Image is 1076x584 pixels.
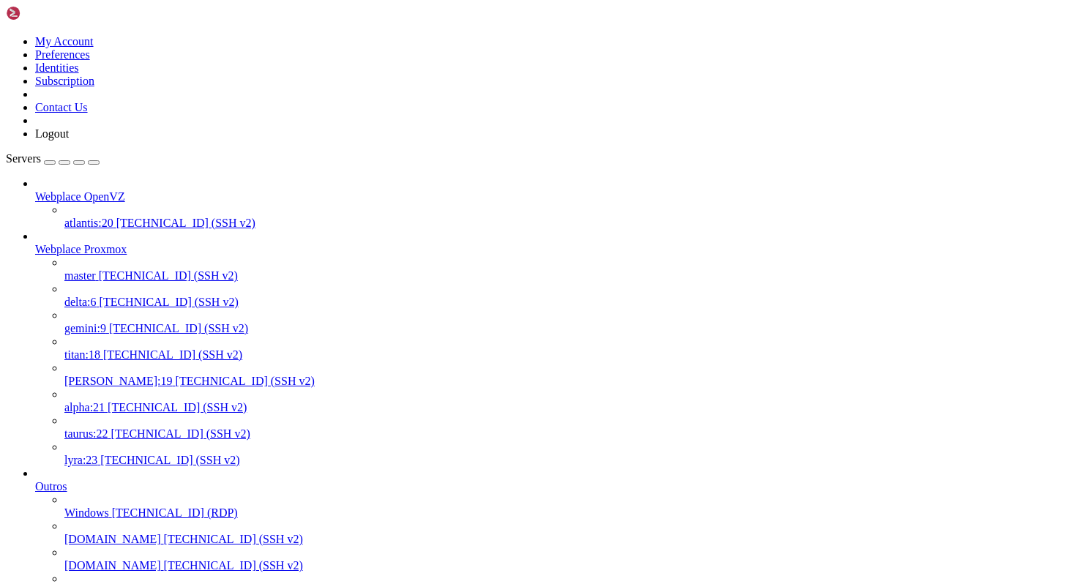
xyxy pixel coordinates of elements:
[64,296,97,308] span: delta:6
[64,533,161,545] span: [DOMAIN_NAME]
[64,256,1070,282] li: master [TECHNICAL_ID] (SSH v2)
[64,362,1070,388] li: [PERSON_NAME]:19 [TECHNICAL_ID] (SSH v2)
[35,101,88,113] a: Contact Us
[64,401,105,413] span: alpha:21
[64,217,1070,230] a: atlantis:20 [TECHNICAL_ID] (SSH v2)
[108,401,247,413] span: [TECHNICAL_ID] (SSH v2)
[35,243,127,255] span: Webplace Proxmox
[35,177,1070,230] li: Webplace OpenVZ
[99,269,238,282] span: [TECHNICAL_ID] (SSH v2)
[64,348,100,361] span: titan:18
[64,506,109,519] span: Windows
[64,427,1070,441] a: taurus:22 [TECHNICAL_ID] (SSH v2)
[164,559,303,572] span: [TECHNICAL_ID] (SSH v2)
[35,190,1070,203] a: Webplace OpenVZ
[64,493,1070,520] li: Windows [TECHNICAL_ID] (RDP)
[64,546,1070,572] li: [DOMAIN_NAME] [TECHNICAL_ID] (SSH v2)
[35,48,90,61] a: Preferences
[64,309,1070,335] li: gemini:9 [TECHNICAL_ID] (SSH v2)
[35,480,67,493] span: Outros
[64,427,108,440] span: taurus:22
[109,322,248,334] span: [TECHNICAL_ID] (SSH v2)
[64,559,1070,572] a: [DOMAIN_NAME] [TECHNICAL_ID] (SSH v2)
[64,441,1070,467] li: lyra:23 [TECHNICAL_ID] (SSH v2)
[35,127,69,140] a: Logout
[64,335,1070,362] li: titan:18 [TECHNICAL_ID] (SSH v2)
[64,282,1070,309] li: delta:6 [TECHNICAL_ID] (SSH v2)
[176,375,315,387] span: [TECHNICAL_ID] (SSH v2)
[6,6,90,20] img: Shellngn
[112,506,238,519] span: [TECHNICAL_ID] (RDP)
[35,190,125,203] span: Webplace OpenVZ
[64,388,1070,414] li: alpha:21 [TECHNICAL_ID] (SSH v2)
[64,454,1070,467] a: lyra:23 [TECHNICAL_ID] (SSH v2)
[64,203,1070,230] li: atlantis:20 [TECHNICAL_ID] (SSH v2)
[64,401,1070,414] a: alpha:21 [TECHNICAL_ID] (SSH v2)
[35,35,94,48] a: My Account
[64,269,1070,282] a: master [TECHNICAL_ID] (SSH v2)
[6,152,100,165] a: Servers
[6,152,41,165] span: Servers
[64,506,1070,520] a: Windows [TECHNICAL_ID] (RDP)
[100,296,239,308] span: [TECHNICAL_ID] (SSH v2)
[64,217,113,229] span: atlantis:20
[64,269,96,282] span: master
[64,348,1070,362] a: titan:18 [TECHNICAL_ID] (SSH v2)
[35,75,94,87] a: Subscription
[103,348,242,361] span: [TECHNICAL_ID] (SSH v2)
[100,454,239,466] span: [TECHNICAL_ID] (SSH v2)
[64,322,106,334] span: gemini:9
[64,375,1070,388] a: [PERSON_NAME]:19 [TECHNICAL_ID] (SSH v2)
[164,533,303,545] span: [TECHNICAL_ID] (SSH v2)
[35,480,1070,493] a: Outros
[64,520,1070,546] li: [DOMAIN_NAME] [TECHNICAL_ID] (SSH v2)
[35,61,79,74] a: Identities
[64,559,161,572] span: [DOMAIN_NAME]
[64,375,173,387] span: [PERSON_NAME]:19
[64,454,97,466] span: lyra:23
[116,217,255,229] span: [TECHNICAL_ID] (SSH v2)
[111,427,250,440] span: [TECHNICAL_ID] (SSH v2)
[64,414,1070,441] li: taurus:22 [TECHNICAL_ID] (SSH v2)
[35,230,1070,467] li: Webplace Proxmox
[35,243,1070,256] a: Webplace Proxmox
[64,296,1070,309] a: delta:6 [TECHNICAL_ID] (SSH v2)
[64,533,1070,546] a: [DOMAIN_NAME] [TECHNICAL_ID] (SSH v2)
[64,322,1070,335] a: gemini:9 [TECHNICAL_ID] (SSH v2)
